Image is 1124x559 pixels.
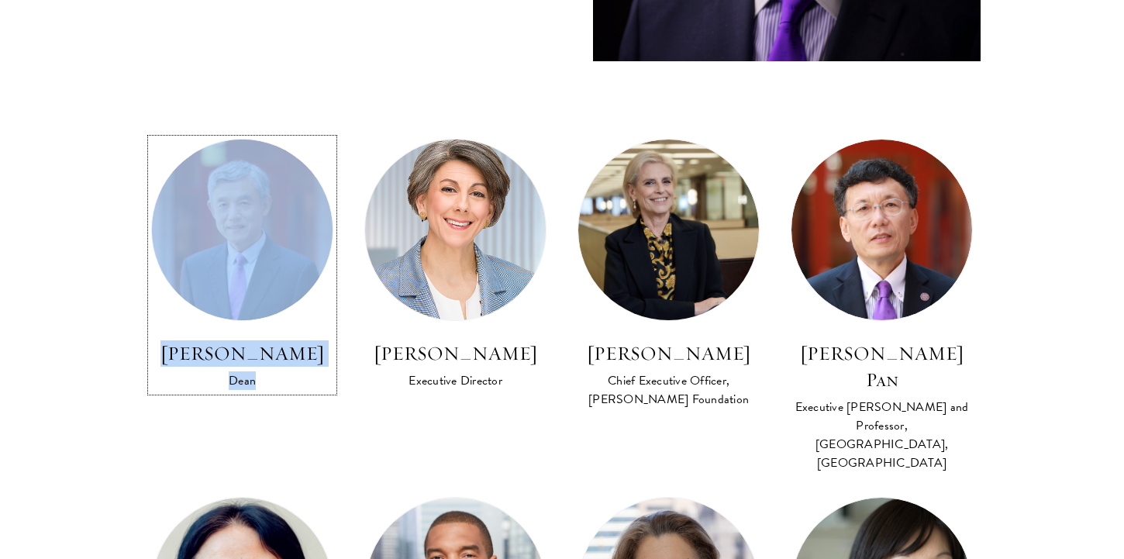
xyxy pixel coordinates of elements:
[578,340,760,367] h3: [PERSON_NAME]
[151,371,333,390] div: Dean
[791,398,973,472] div: Executive [PERSON_NAME] and Professor, [GEOGRAPHIC_DATA], [GEOGRAPHIC_DATA]
[791,340,973,393] h3: [PERSON_NAME] Pan
[578,371,760,409] div: Chief Executive Officer, [PERSON_NAME] Foundation
[151,340,333,367] h3: [PERSON_NAME]
[364,340,546,367] h3: [PERSON_NAME]
[578,139,760,410] a: [PERSON_NAME] Chief Executive Officer, [PERSON_NAME] Foundation
[791,139,973,474] a: [PERSON_NAME] Pan Executive [PERSON_NAME] and Professor, [GEOGRAPHIC_DATA], [GEOGRAPHIC_DATA]
[364,371,546,390] div: Executive Director
[364,139,546,392] a: [PERSON_NAME] Executive Director
[151,139,333,392] a: [PERSON_NAME] Dean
